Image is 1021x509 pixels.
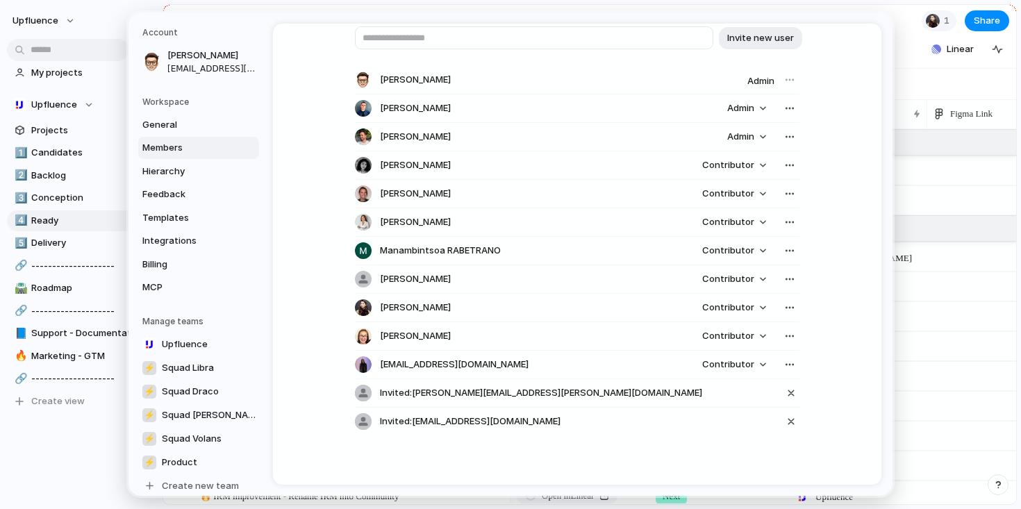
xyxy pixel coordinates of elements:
span: Manambintsoa RABETRANO [380,244,501,258]
span: Contributor [702,187,754,201]
span: [EMAIL_ADDRESS][DOMAIN_NAME] [167,62,256,75]
span: [PERSON_NAME] [380,301,451,315]
span: Admin [747,75,774,86]
a: Integrations [138,230,259,252]
span: Admin [727,102,754,116]
span: Contributor [702,330,754,344]
span: [PERSON_NAME] [380,216,451,230]
span: Invite new user [727,31,794,45]
span: Upfluence [162,337,208,351]
a: ⚡Squad Libra [138,357,263,379]
a: ⚡Product [138,451,263,474]
span: Contributor [702,301,754,315]
span: Members [142,141,231,155]
button: Contributor [694,241,774,260]
a: ⚡Squad [PERSON_NAME] [138,404,263,426]
h5: Account [142,26,259,39]
a: MCP [138,276,259,299]
span: [PERSON_NAME] [380,159,451,173]
span: Contributor [702,244,754,258]
span: Invited: [EMAIL_ADDRESS][DOMAIN_NAME] [380,415,561,429]
a: Hierarchy [138,160,259,183]
div: ⚡ [142,361,156,375]
h5: Workspace [142,96,259,108]
span: Contributor [702,159,754,173]
div: ⚡ [142,456,156,469]
span: [PERSON_NAME] [380,102,451,116]
button: Contributor [694,184,774,203]
button: Contributor [694,326,774,346]
span: [EMAIL_ADDRESS][DOMAIN_NAME] [380,358,529,372]
span: Feedback [142,187,231,201]
span: Squad Volans [162,432,222,446]
button: Admin [719,99,774,118]
span: Invited: [PERSON_NAME][EMAIL_ADDRESS][PERSON_NAME][DOMAIN_NAME] [380,387,702,401]
a: General [138,114,259,136]
span: [PERSON_NAME] [380,187,451,201]
button: Contributor [694,269,774,289]
a: Feedback [138,183,259,206]
a: ⚡Squad Volans [138,428,263,450]
span: [PERSON_NAME] [380,330,451,344]
button: Invite new user [719,27,802,49]
a: Members [138,137,259,159]
a: Upfluence [138,333,263,356]
span: [PERSON_NAME] [380,273,451,287]
span: Squad Draco [162,385,219,399]
div: ⚡ [142,408,156,422]
a: [PERSON_NAME][EMAIL_ADDRESS][DOMAIN_NAME] [138,44,259,79]
span: [PERSON_NAME] [380,74,451,87]
span: [PERSON_NAME] [167,49,256,62]
a: Templates [138,207,259,229]
div: ⚡ [142,385,156,399]
button: Contributor [694,212,774,232]
button: Contributor [694,156,774,175]
a: ⚡Squad Draco [138,381,263,403]
span: Create new team [162,479,239,493]
span: Product [162,456,197,469]
span: Templates [142,211,231,225]
span: Billing [142,258,231,272]
span: MCP [142,281,231,294]
div: ⚡ [142,432,156,446]
button: Contributor [694,298,774,317]
h5: Manage teams [142,315,259,328]
a: Create new team [138,475,263,497]
a: Billing [138,253,259,276]
button: Admin [719,127,774,147]
span: Squad [PERSON_NAME] [162,408,259,422]
span: General [142,118,231,132]
span: Integrations [142,234,231,248]
span: Admin [727,131,754,144]
span: Hierarchy [142,165,231,178]
span: Squad Libra [162,361,214,375]
span: Contributor [702,216,754,230]
span: Contributor [702,273,754,287]
span: Contributor [702,358,754,372]
button: Contributor [694,355,774,374]
span: [PERSON_NAME] [380,131,451,144]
